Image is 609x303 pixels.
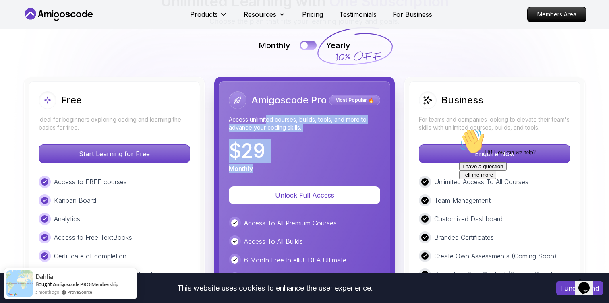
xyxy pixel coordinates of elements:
a: Enquire Now [419,150,570,158]
p: Ideal for beginners exploring coding and learning the basics for free. [39,115,190,132]
p: Branded Certificates [434,233,494,242]
h2: Free [61,94,82,107]
p: Kanban Board [54,196,96,205]
p: Certificate of completion [54,251,126,261]
iframe: chat widget [575,271,601,295]
p: Access To All Premium Courses [244,218,337,228]
a: Unlock Full Access [229,191,380,199]
button: Unlock Full Access [229,186,380,204]
p: Most Popular 🔥 [330,96,379,104]
button: Resources [244,10,286,26]
span: a month ago [35,289,59,295]
img: :wave: [3,3,29,29]
p: For teams and companies looking to elevate their team's skills with unlimited courses, builds, an... [419,115,570,132]
p: Customized Dashboard [434,214,503,224]
p: Analytics [54,214,80,224]
p: Access To All Builds [244,237,303,246]
p: Create Own Assessments (Coming Soon) [434,251,557,261]
p: Access unlimited courses, builds, tools, and more to advance your coding skills. [229,115,380,132]
p: Monthly [259,40,290,51]
span: Hi! How can we help? [3,24,80,30]
a: For Business [393,10,432,19]
span: Dahlia [35,273,53,280]
p: 6 Month Free IntelliJ IDEA Ultimate [244,255,346,265]
a: Pricing [302,10,323,19]
div: This website uses cookies to enhance the user experience. [6,279,544,297]
p: Unlock Full Access [238,190,371,200]
a: Members Area [527,7,586,22]
button: Start Learning for Free [39,144,190,163]
button: Enquire Now [419,144,570,163]
p: Unlimited Access To All Courses [434,177,528,187]
p: Bring Your Own Content (Coming Soon) [434,270,553,279]
p: Resources [244,10,276,19]
img: provesource social proof notification image [6,270,33,297]
h2: Amigoscode Pro [251,94,327,107]
h2: Business [441,94,483,107]
p: Products [190,10,218,19]
iframe: chat widget [456,125,601,267]
a: ProveSource [67,289,92,295]
p: Monthly [229,164,253,173]
p: Members Area [528,7,586,22]
a: Start Learning for Free [39,150,190,158]
a: Amigoscode PRO Membership [53,281,118,287]
p: Access to Free TextBooks [54,233,132,242]
p: Team Management [434,196,491,205]
span: Bought [35,281,52,287]
button: Tell me more [3,45,40,54]
button: I have a question [3,37,51,45]
button: Accept cookies [556,281,603,295]
a: Testimonials [339,10,377,19]
div: 👋Hi! How can we help?I have a questionTell me more [3,3,148,54]
p: $ 29 [229,141,265,161]
p: Access to FREE courses [54,177,127,187]
button: Products [190,10,228,26]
